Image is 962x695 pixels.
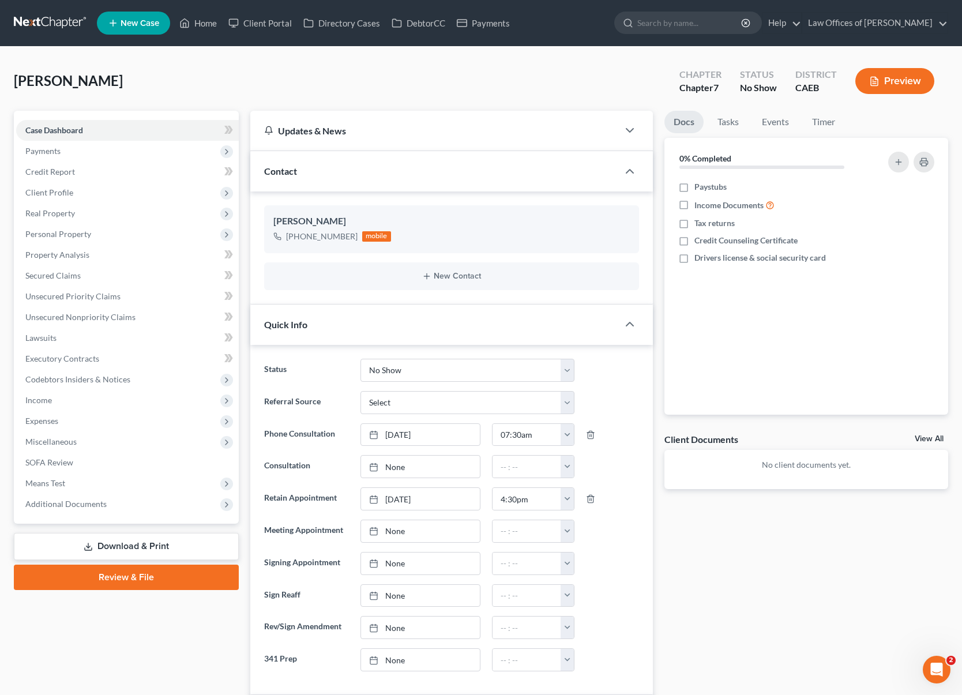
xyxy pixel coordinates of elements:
[25,354,99,363] span: Executory Contracts
[694,200,764,211] span: Income Documents
[713,82,719,93] span: 7
[16,452,239,473] a: SOFA Review
[679,153,731,163] strong: 0% Completed
[258,648,355,671] label: 341 Prep
[121,19,159,28] span: New Case
[493,456,561,478] input: -- : --
[258,487,355,510] label: Retain Appointment
[286,231,358,242] div: [PHONE_NUMBER]
[25,499,107,509] span: Additional Documents
[273,215,630,228] div: [PERSON_NAME]
[362,231,391,242] div: mobile
[795,81,837,95] div: CAEB
[855,68,934,94] button: Preview
[451,13,516,33] a: Payments
[25,333,57,343] span: Lawsuits
[493,585,561,607] input: -- : --
[14,72,123,89] span: [PERSON_NAME]
[223,13,298,33] a: Client Portal
[14,565,239,590] a: Review & File
[258,391,355,414] label: Referral Source
[386,13,451,33] a: DebtorCC
[694,235,798,246] span: Credit Counseling Certificate
[679,81,721,95] div: Chapter
[25,167,75,176] span: Credit Report
[753,111,798,133] a: Events
[740,68,777,81] div: Status
[25,291,121,301] span: Unsecured Priority Claims
[25,271,81,280] span: Secured Claims
[25,187,73,197] span: Client Profile
[361,617,480,638] a: None
[493,617,561,638] input: -- : --
[493,553,561,574] input: -- : --
[795,68,837,81] div: District
[25,312,136,322] span: Unsecured Nonpriority Claims
[679,68,721,81] div: Chapter
[361,456,480,478] a: None
[264,319,307,330] span: Quick Info
[258,584,355,607] label: Sign Reaff
[740,81,777,95] div: No Show
[694,181,727,193] span: Paystubs
[803,111,844,133] a: Timer
[258,616,355,639] label: Rev/Sign Amendment
[25,229,91,239] span: Personal Property
[664,111,704,133] a: Docs
[762,13,801,33] a: Help
[361,649,480,671] a: None
[273,272,630,281] button: New Contact
[16,120,239,141] a: Case Dashboard
[694,217,735,229] span: Tax returns
[25,146,61,156] span: Payments
[258,455,355,478] label: Consultation
[16,161,239,182] a: Credit Report
[258,552,355,575] label: Signing Appointment
[664,433,738,445] div: Client Documents
[174,13,223,33] a: Home
[674,459,940,471] p: No client documents yet.
[258,423,355,446] label: Phone Consultation
[298,13,386,33] a: Directory Cases
[637,12,743,33] input: Search by name...
[923,656,950,683] iframe: Intercom live chat
[25,395,52,405] span: Income
[802,13,948,33] a: Law Offices of [PERSON_NAME]
[16,265,239,286] a: Secured Claims
[25,250,89,260] span: Property Analysis
[25,437,77,446] span: Miscellaneous
[25,416,58,426] span: Expenses
[493,488,561,510] input: -- : --
[361,424,480,446] a: [DATE]
[946,656,956,665] span: 2
[25,457,73,467] span: SOFA Review
[361,553,480,574] a: None
[258,359,355,382] label: Status
[16,245,239,265] a: Property Analysis
[25,374,130,384] span: Codebtors Insiders & Notices
[493,424,561,446] input: -- : --
[16,348,239,369] a: Executory Contracts
[264,125,604,137] div: Updates & News
[915,435,944,443] a: View All
[25,478,65,488] span: Means Test
[16,328,239,348] a: Lawsuits
[16,286,239,307] a: Unsecured Priority Claims
[264,166,297,176] span: Contact
[361,488,480,510] a: [DATE]
[694,252,826,264] span: Drivers license & social security card
[708,111,748,133] a: Tasks
[361,520,480,542] a: None
[493,649,561,671] input: -- : --
[25,125,83,135] span: Case Dashboard
[16,307,239,328] a: Unsecured Nonpriority Claims
[25,208,75,218] span: Real Property
[258,520,355,543] label: Meeting Appointment
[361,585,480,607] a: None
[493,520,561,542] input: -- : --
[14,533,239,560] a: Download & Print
